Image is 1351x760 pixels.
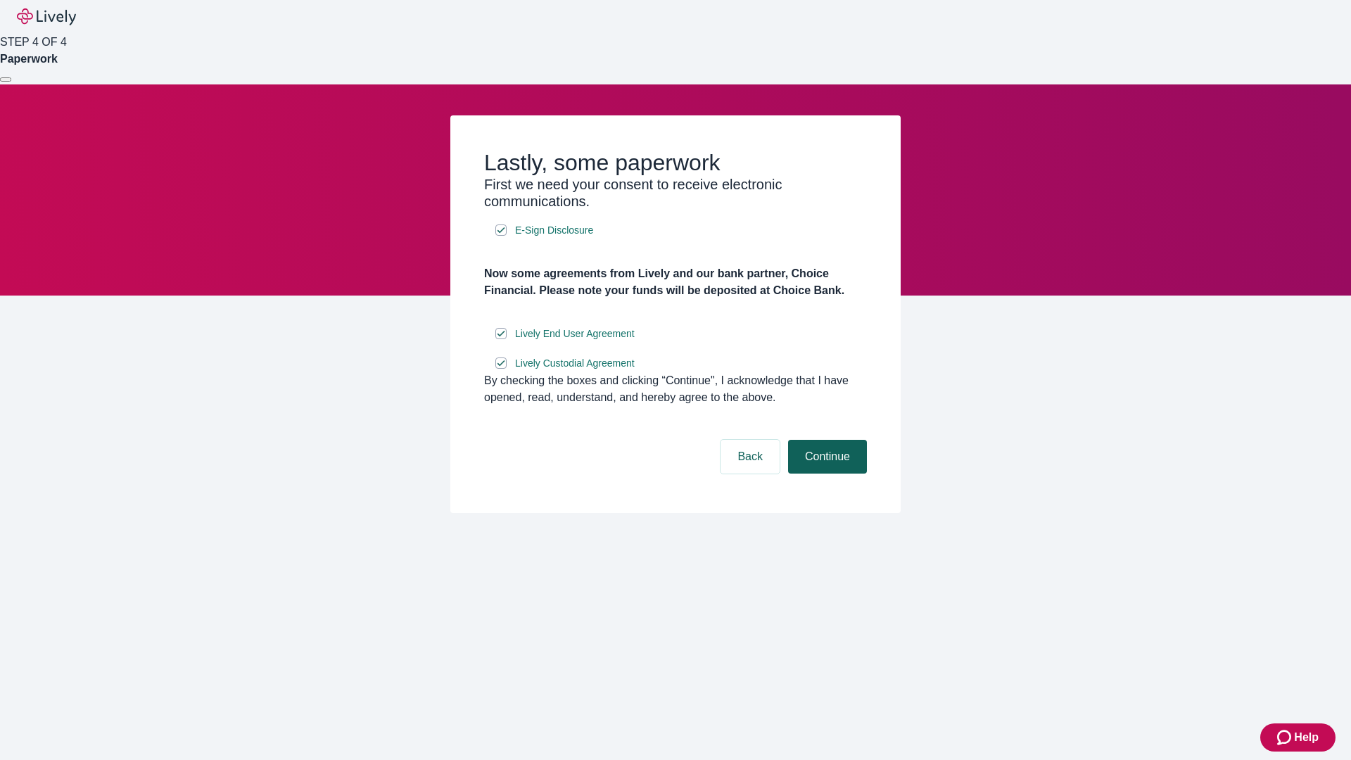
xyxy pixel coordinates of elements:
h4: Now some agreements from Lively and our bank partner, Choice Financial. Please note your funds wi... [484,265,867,299]
img: Lively [17,8,76,25]
span: Lively End User Agreement [515,327,635,341]
button: Zendesk support iconHelp [1260,723,1336,752]
h3: First we need your consent to receive electronic communications. [484,176,867,210]
div: By checking the boxes and clicking “Continue", I acknowledge that I have opened, read, understand... [484,372,867,406]
span: Help [1294,729,1319,746]
span: E-Sign Disclosure [515,223,593,238]
span: Lively Custodial Agreement [515,356,635,371]
a: e-sign disclosure document [512,325,638,343]
button: Continue [788,440,867,474]
a: e-sign disclosure document [512,222,596,239]
button: Back [721,440,780,474]
svg: Zendesk support icon [1277,729,1294,746]
a: e-sign disclosure document [512,355,638,372]
h2: Lastly, some paperwork [484,149,867,176]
